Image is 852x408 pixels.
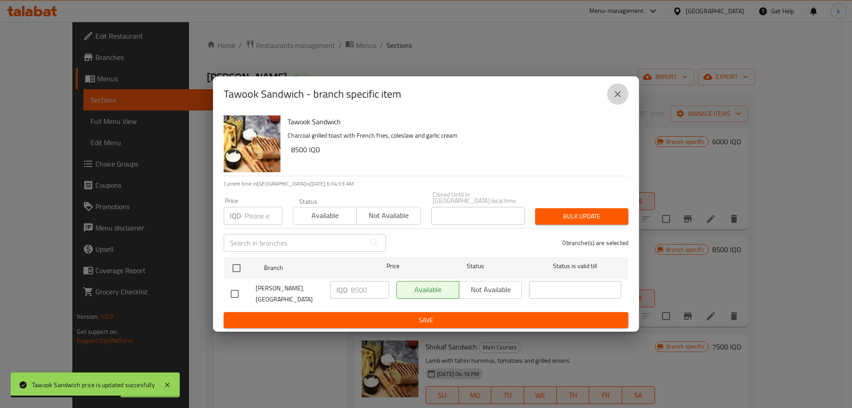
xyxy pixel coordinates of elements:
[430,261,522,272] span: Status
[607,83,628,105] button: close
[224,87,401,101] h2: Tawook Sandwich - branch specific item
[245,207,282,225] input: Please enter price
[529,261,621,272] span: Status is valid till
[542,211,621,222] span: Bulk update
[32,380,155,390] div: Tawook Sandwich price is updated succesfully
[288,130,621,141] p: Charcoal grilled toast with French fries, coleslaw and garlic cream
[562,238,628,247] p: 0 branche(s) are selected
[256,283,323,305] span: [PERSON_NAME], [GEOGRAPHIC_DATA]
[356,207,420,225] button: Not available
[360,209,417,222] span: Not available
[535,208,628,225] button: Bulk update
[363,261,422,272] span: Price
[291,143,621,156] h6: 8500 IQD
[224,180,628,188] p: Current time in [GEOGRAPHIC_DATA] is [DATE] 6:04:03 AM
[230,210,241,221] p: IQD
[231,315,621,326] span: Save
[224,115,280,172] img: Tawook Sandwich
[336,285,347,295] p: IQD
[288,115,621,128] h6: Tawook Sandwich
[351,281,389,299] input: Please enter price
[293,207,357,225] button: Available
[297,209,353,222] span: Available
[224,234,366,252] input: Search in branches
[264,262,356,273] span: Branch
[224,312,628,329] button: Save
